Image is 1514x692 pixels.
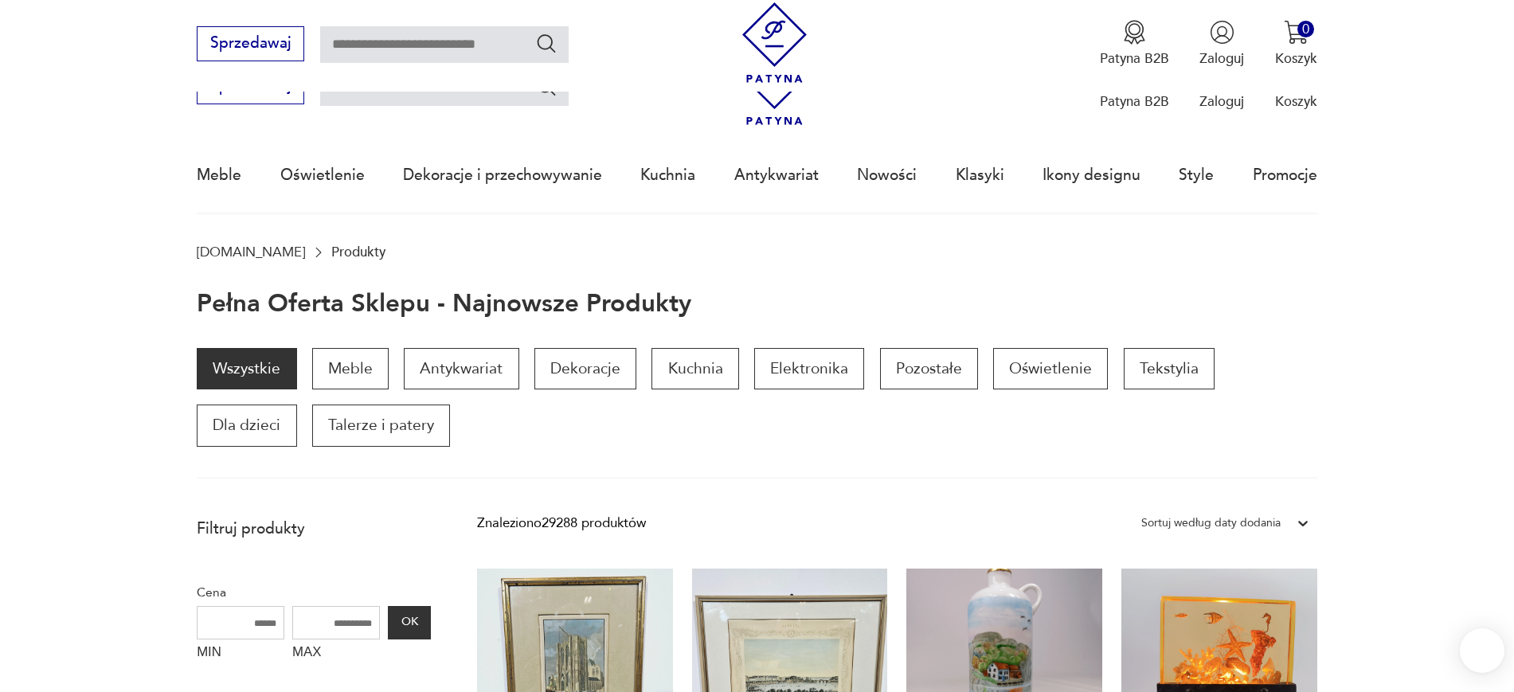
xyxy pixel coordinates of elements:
img: Ikona medalu [1122,20,1147,45]
button: Patyna B2B [1100,20,1169,68]
label: MIN [197,639,284,670]
a: Antykwariat [734,139,819,212]
a: Dekoracje i przechowywanie [403,139,602,212]
img: Ikonka użytkownika [1210,20,1234,45]
a: Dla dzieci [197,405,296,446]
img: Patyna - sklep z meblami i dekoracjami vintage [734,2,815,83]
p: Filtruj produkty [197,518,431,539]
a: Meble [197,139,241,212]
button: 0Koszyk [1275,20,1317,68]
a: Dekoracje [534,348,636,389]
a: Oświetlenie [993,348,1108,389]
a: [DOMAIN_NAME] [197,244,305,260]
p: Cena [197,582,431,603]
a: Sprzedawaj [197,38,304,51]
a: Antykwariat [404,348,518,389]
a: Oświetlenie [280,139,365,212]
p: Koszyk [1275,92,1317,111]
a: Elektronika [754,348,864,389]
p: Patyna B2B [1100,49,1169,68]
a: Kuchnia [651,348,738,389]
div: 0 [1297,21,1314,37]
p: Produkty [331,244,385,260]
a: Klasyki [956,139,1004,212]
div: Sortuj według daty dodania [1141,513,1281,534]
a: Wszystkie [197,348,296,389]
a: Meble [312,348,389,389]
a: Tekstylia [1124,348,1215,389]
a: Ikona medaluPatyna B2B [1100,20,1169,68]
a: Kuchnia [640,139,695,212]
a: Nowości [857,139,917,212]
button: Szukaj [535,32,558,55]
img: Ikona koszyka [1284,20,1309,45]
a: Pozostałe [880,348,978,389]
a: Ikony designu [1043,139,1140,212]
iframe: Smartsupp widget button [1460,628,1504,673]
a: Talerze i patery [312,405,450,446]
a: Promocje [1253,139,1317,212]
p: Zaloguj [1199,92,1244,111]
button: OK [388,606,431,639]
div: Znaleziono 29288 produktów [477,513,646,534]
p: Patyna B2B [1100,92,1169,111]
button: Sprzedawaj [197,26,304,61]
label: MAX [292,639,380,670]
p: Koszyk [1275,49,1317,68]
button: Szukaj [535,75,558,98]
h1: Pełna oferta sklepu - najnowsze produkty [197,291,691,318]
p: Zaloguj [1199,49,1244,68]
a: Style [1179,139,1214,212]
a: Sprzedawaj [197,81,304,94]
button: Zaloguj [1199,20,1244,68]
